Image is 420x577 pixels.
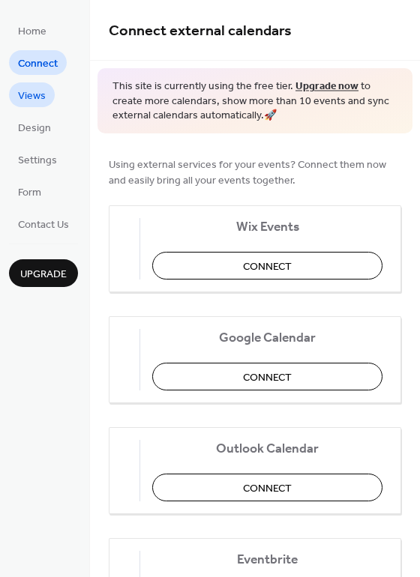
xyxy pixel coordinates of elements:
button: Connect [152,474,382,501]
span: Home [18,24,46,40]
a: Contact Us [9,211,78,236]
span: Connect [243,259,292,274]
span: Settings [18,153,57,169]
button: Connect [152,252,382,280]
span: Form [18,185,41,201]
span: Upgrade [20,267,67,283]
a: Form [9,179,50,204]
span: Views [18,88,46,104]
span: Google Calendar [152,330,382,345]
span: Using external services for your events? Connect them now and easily bring all your events together. [109,157,401,188]
a: Connect [9,50,67,75]
span: Design [18,121,51,136]
span: Eventbrite [152,552,382,567]
span: Connect external calendars [109,16,292,46]
a: Views [9,82,55,107]
a: Design [9,115,60,139]
span: Connect [18,56,58,72]
button: Upgrade [9,259,78,287]
span: Outlook Calendar [152,441,382,456]
span: Connect [243,369,292,385]
span: Contact Us [18,217,69,233]
a: Upgrade now [295,76,358,97]
span: This site is currently using the free tier. to create more calendars, show more than 10 events an... [112,79,397,124]
button: Connect [152,363,382,390]
span: Wix Events [152,219,382,235]
a: Settings [9,147,66,172]
span: Connect [243,480,292,496]
a: Home [9,18,55,43]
